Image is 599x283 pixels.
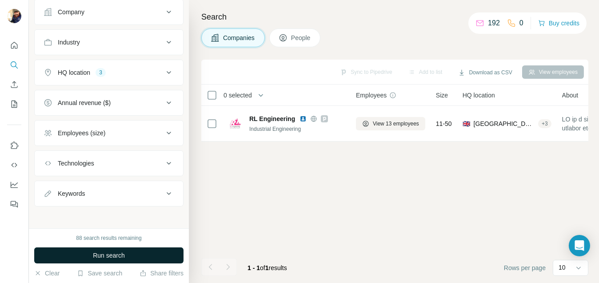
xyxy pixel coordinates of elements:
button: Download as CSV [452,66,518,79]
button: Quick start [7,37,21,53]
span: Run search [93,251,125,260]
div: Annual revenue ($) [58,98,111,107]
span: 1 - 1 [248,264,260,271]
button: Save search [77,269,122,278]
div: Keywords [58,189,85,198]
div: Industrial Engineering [249,125,345,133]
img: Avatar [7,9,21,23]
button: Employees (size) [35,122,183,144]
button: Feedback [7,196,21,212]
button: Use Surfe API [7,157,21,173]
h4: Search [201,11,588,23]
button: Industry [35,32,183,53]
span: Rows per page [504,263,546,272]
img: Logo of RL Engineering [228,117,242,131]
div: Industry [58,38,80,47]
p: 10 [559,263,566,272]
button: Buy credits [538,17,579,29]
button: Keywords [35,183,183,204]
span: HQ location [463,91,495,100]
span: results [248,264,287,271]
div: Company [58,8,84,16]
button: Clear [34,269,60,278]
button: Annual revenue ($) [35,92,183,113]
span: Size [436,91,448,100]
span: 0 selected [224,91,252,100]
span: 1 [265,264,269,271]
button: Company [35,1,183,23]
div: + 3 [538,120,551,128]
span: About [562,91,579,100]
span: Companies [223,33,256,42]
span: People [291,33,311,42]
img: LinkedIn logo [299,115,307,122]
span: Employees [356,91,387,100]
span: of [260,264,265,271]
div: 88 search results remaining [76,234,141,242]
p: 192 [488,18,500,28]
span: View 13 employees [373,120,419,128]
button: HQ location3 [35,62,183,83]
button: View 13 employees [356,117,425,130]
button: Search [7,57,21,73]
button: My lists [7,96,21,112]
button: Use Surfe on LinkedIn [7,137,21,154]
button: Enrich CSV [7,77,21,93]
div: Employees (size) [58,129,105,137]
div: Open Intercom Messenger [569,235,590,256]
span: 🇬🇧 [463,119,470,128]
button: Share filters [140,269,184,278]
div: Technologies [58,159,94,168]
button: Dashboard [7,177,21,193]
button: Run search [34,247,184,263]
span: 11-50 [436,119,452,128]
div: 3 [96,69,106,77]
span: RL Engineering [249,114,295,123]
p: 0 [519,18,523,28]
span: [GEOGRAPHIC_DATA], [GEOGRAPHIC_DATA], [GEOGRAPHIC_DATA] [474,119,535,128]
div: HQ location [58,68,90,77]
button: Technologies [35,153,183,174]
